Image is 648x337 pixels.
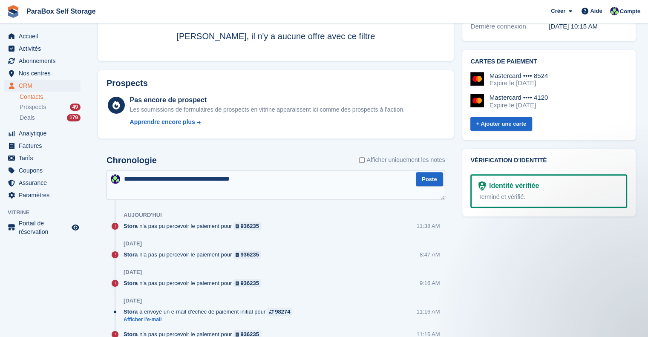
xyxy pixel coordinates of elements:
div: Dernière connexion [471,22,549,32]
img: Mastercard Logo [470,94,484,107]
div: 11:38 AM [417,222,440,230]
img: Tess Bédat [610,7,619,15]
h2: Vérification d'identité [471,157,627,164]
span: Créer [551,7,565,15]
div: 49 [70,104,81,111]
a: 98274 [267,308,292,316]
a: Apprendre encore plus [130,118,405,127]
a: menu [4,164,81,176]
a: menu [4,80,81,92]
a: menu [4,43,81,55]
div: n'a pas pu percevoir le paiement pour [124,222,265,230]
span: Stora [124,222,138,230]
span: Factures [19,140,70,152]
a: menu [4,140,81,152]
span: Portail de réservation [19,219,70,236]
div: Expire le [DATE] [490,101,548,109]
span: Nos centres [19,67,70,79]
div: 936235 [241,222,259,230]
a: menu [4,177,81,189]
span: Accueil [19,30,70,42]
img: Prêt pour la vérification d'identité [478,181,486,190]
div: Aujourd'hui [124,212,162,219]
div: Les soumissions de formulaires de prospects en vitrine apparaissent ici comme des prospects à l'a... [130,105,405,114]
a: Afficher l'e-mail [124,316,297,323]
div: 936235 [241,251,259,259]
div: n'a pas pu percevoir le paiement pour [124,251,265,259]
div: 9:16 AM [420,279,440,287]
div: [DATE] [124,240,142,247]
a: + Ajouter une carte [470,117,533,131]
span: Stora [124,251,138,259]
div: Pas encore de prospect [130,95,405,105]
span: Abonnements [19,55,70,67]
div: 936235 [241,279,259,287]
span: Analytique [19,127,70,139]
a: menu [4,55,81,67]
div: Expire le [DATE] [490,79,548,87]
img: Tess Bédat [111,174,120,184]
span: Vitrine [8,208,85,217]
div: Apprendre encore plus [130,118,195,127]
a: menu [4,152,81,164]
a: Prospects 49 [20,103,81,112]
div: n'a pas pu percevoir le paiement pour [124,279,265,287]
a: 936235 [233,222,261,230]
span: Activités [19,43,70,55]
span: Assurance [19,177,70,189]
span: Compte [620,7,640,16]
a: Contacts [20,93,81,101]
span: Paramètres [19,189,70,201]
img: Mastercard Logo [470,72,484,86]
div: Identité vérifiée [486,181,539,191]
div: 98274 [275,308,290,316]
div: a envoyé un e-mail d'échec de paiement initial pour [124,308,297,316]
label: Afficher uniquement les notes [359,156,445,164]
span: Aide [590,7,602,15]
div: 8:47 AM [420,251,440,259]
h2: Prospects [107,78,148,88]
a: menu [4,219,81,236]
a: menu [4,127,81,139]
div: Terminé et vérifié. [478,193,619,202]
span: Deals [20,114,35,122]
a: Boutique d'aperçu [70,222,81,233]
time: 2025-07-28 08:15:59 UTC [549,23,598,30]
a: menu [4,67,81,79]
h2: Chronologie [107,156,157,165]
a: 936235 [233,251,261,259]
h2: Cartes de paiement [471,58,627,65]
button: Poste [416,172,443,186]
div: 11:16 AM [417,308,440,316]
span: [PERSON_NAME], il n'y a aucune offre avec ce filtre [176,32,375,41]
span: Tarifs [19,152,70,164]
div: Mastercard •••• 8524 [490,72,548,80]
div: Mastercard •••• 4120 [490,94,548,101]
a: menu [4,189,81,201]
span: Stora [124,279,138,287]
span: Coupons [19,164,70,176]
div: [DATE] [124,297,142,304]
a: ParaBox Self Storage [23,4,99,18]
div: [DATE] [124,269,142,276]
span: CRM [19,80,70,92]
a: Deals 179 [20,113,81,122]
img: stora-icon-8386f47178a22dfd0bd8f6a31ec36ba5ce8667c1dd55bd0f319d3a0aa187defe.svg [7,5,20,18]
span: Prospects [20,103,46,111]
a: menu [4,30,81,42]
div: 179 [67,114,81,121]
input: Afficher uniquement les notes [359,156,365,164]
span: Stora [124,308,138,316]
a: 936235 [233,279,261,287]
